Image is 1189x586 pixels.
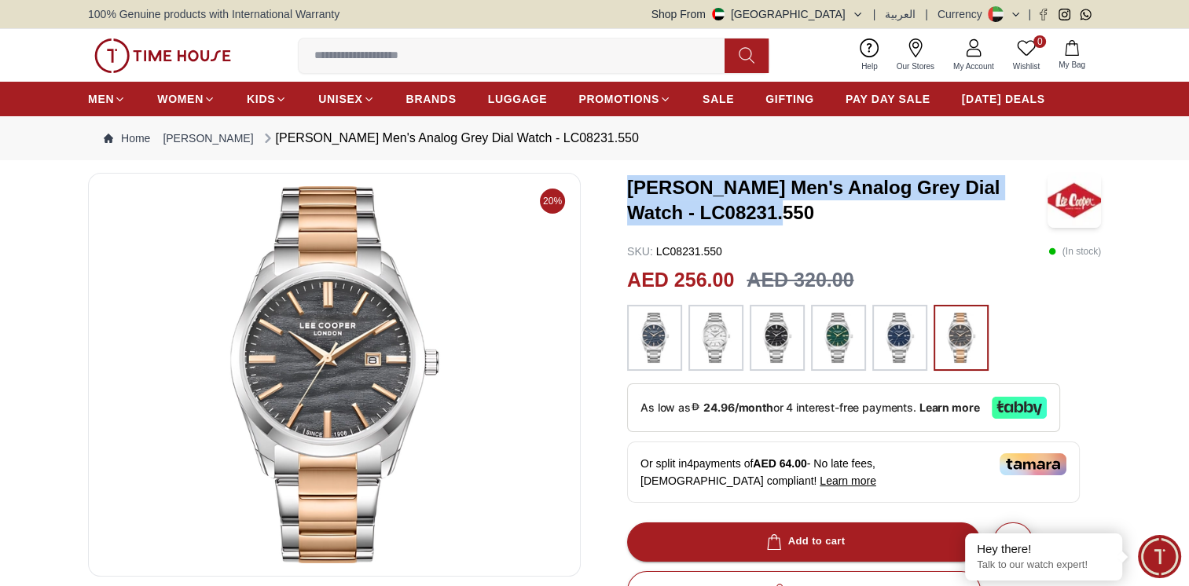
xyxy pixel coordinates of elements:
a: SALE [703,85,734,113]
div: Or split in 4 payments of - No late fees, [DEMOGRAPHIC_DATA] compliant! [627,441,1080,503]
span: | [925,6,928,22]
span: GIFTING [765,91,814,107]
a: GIFTING [765,85,814,113]
a: Our Stores [887,35,944,75]
span: WOMEN [157,91,204,107]
a: WOMEN [157,85,215,113]
span: | [873,6,876,22]
h3: [PERSON_NAME] Men's Analog Grey Dial Watch - LC08231.550 [627,175,1048,225]
button: العربية [885,6,916,22]
div: Chat Widget [1138,535,1181,578]
a: MEN [88,85,126,113]
span: 20% [540,189,565,214]
a: Instagram [1059,9,1070,20]
span: BRANDS [406,91,457,107]
img: Lee Cooper Men's Analog Blue Dial Watch - LC08231.300 [101,186,567,563]
img: ... [635,313,674,363]
a: Help [852,35,887,75]
span: 100% Genuine products with International Warranty [88,6,339,22]
span: KIDS [247,91,275,107]
button: Shop From[GEOGRAPHIC_DATA] [651,6,864,22]
span: SKU : [627,245,653,258]
span: My Bag [1052,59,1092,71]
img: Tamara [1000,453,1066,475]
a: [PERSON_NAME] [163,130,253,146]
div: [PERSON_NAME] Men's Analog Grey Dial Watch - LC08231.550 [260,129,639,148]
span: SALE [703,91,734,107]
img: ... [696,313,736,363]
img: ... [758,313,797,363]
span: Help [855,60,884,72]
img: ... [880,313,919,363]
div: Currency [938,6,989,22]
span: PAY DAY SALE [846,91,930,107]
a: PROMOTIONS [578,85,671,113]
button: My Bag [1049,37,1095,74]
img: United Arab Emirates [712,8,725,20]
a: Home [104,130,150,146]
span: UNISEX [318,91,362,107]
img: ... [941,313,981,363]
span: PROMOTIONS [578,91,659,107]
a: KIDS [247,85,287,113]
nav: Breadcrumb [88,116,1101,160]
a: UNISEX [318,85,374,113]
span: Learn more [820,474,876,487]
p: Talk to our watch expert! [977,559,1110,572]
span: MEN [88,91,114,107]
img: ... [94,38,231,73]
button: Add to cart [627,522,981,562]
span: LUGGAGE [488,91,548,107]
p: LC08231.550 [627,244,722,259]
span: | [1028,6,1031,22]
h2: AED 256.00 [627,266,734,295]
h3: AED 320.00 [747,266,853,295]
div: Hey there! [977,541,1110,557]
span: Our Stores [890,60,941,72]
span: Wishlist [1007,60,1046,72]
span: [DATE] DEALS [962,91,1045,107]
p: ( In stock ) [1048,244,1101,259]
a: BRANDS [406,85,457,113]
a: [DATE] DEALS [962,85,1045,113]
img: Lee Cooper Men's Analog Grey Dial Watch - LC08231.550 [1048,173,1101,228]
a: LUGGAGE [488,85,548,113]
span: My Account [947,60,1000,72]
img: ... [819,313,858,363]
span: 0 [1033,35,1046,48]
a: Facebook [1037,9,1049,20]
a: 0Wishlist [1004,35,1049,75]
a: PAY DAY SALE [846,85,930,113]
a: Whatsapp [1080,9,1092,20]
div: Add to cart [763,533,846,551]
span: AED 64.00 [753,457,806,470]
